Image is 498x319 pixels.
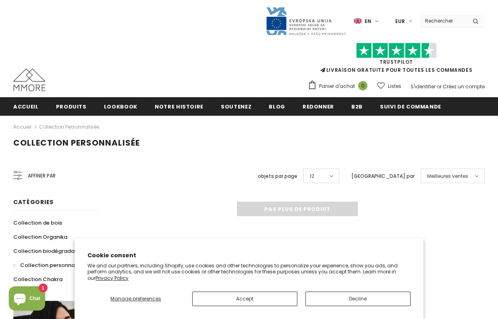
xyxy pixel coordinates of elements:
a: S'identifier [411,83,436,90]
p: We and our partners, including Shopify, use cookies and other technologies to personalize your ex... [87,263,410,281]
a: Blog [269,97,285,115]
button: Manage preferences [87,292,184,306]
a: Produits [56,97,87,115]
a: Créez un compte [443,83,485,90]
span: Affiner par [28,171,56,180]
span: Collection de bois [13,219,62,227]
button: Accept [192,292,297,306]
span: Collection biodégradable [13,247,83,255]
a: Collection personnalisée [39,123,99,130]
span: en [365,17,371,25]
span: Panier d'achat [319,82,355,90]
img: Javni Razpis [266,6,346,36]
span: Collection personnalisée [20,261,87,269]
a: soutenez [221,97,251,115]
a: Suivi de commande [380,97,441,115]
a: Collection personnalisée [13,258,87,272]
button: Decline [305,292,411,306]
a: Redonner [303,97,334,115]
a: Lookbook [104,97,137,115]
a: Javni Razpis [266,17,346,24]
span: Suivi de commande [380,103,441,111]
span: B2B [351,103,363,111]
span: Collection Chakra [13,275,62,283]
span: Manage preferences [110,295,161,302]
a: B2B [351,97,363,115]
label: objets par page [258,172,297,180]
span: Catégories [13,198,54,206]
h2: Cookie consent [87,251,410,260]
span: Accueil [13,103,39,111]
span: or [437,83,442,90]
span: 0 [358,81,367,90]
a: Listes [377,79,401,93]
img: i-lang-1.png [354,18,361,25]
a: Notre histoire [155,97,203,115]
a: TrustPilot [380,58,413,65]
label: [GEOGRAPHIC_DATA] par [351,172,415,180]
a: Privacy Policy [95,275,129,281]
a: Accueil [13,97,39,115]
span: Collection Organika [13,233,67,241]
span: soutenez [221,103,251,111]
span: Produits [56,103,87,111]
span: Notre histoire [155,103,203,111]
a: Panier d'achat 0 [308,80,371,92]
input: Search Site [420,15,467,27]
span: Lookbook [104,103,137,111]
a: Collection Chakra [13,272,62,286]
span: Redonner [303,103,334,111]
span: EUR [395,17,405,25]
a: Collection Organika [13,230,67,244]
span: Listes [388,82,401,90]
inbox-online-store-chat: Shopify online store chat [6,286,48,313]
span: 12 [310,172,314,180]
img: Cas MMORE [13,69,46,91]
span: Blog [269,103,285,111]
span: LIVRAISON GRATUITE POUR TOUTES LES COMMANDES [308,46,485,73]
a: Collection de bois [13,216,62,230]
span: Meilleures ventes [427,172,468,180]
a: Collection biodégradable [13,244,83,258]
a: Accueil [13,122,31,132]
span: Collection personnalisée [13,137,140,148]
img: Faites confiance aux étoiles pilotes [356,43,437,58]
